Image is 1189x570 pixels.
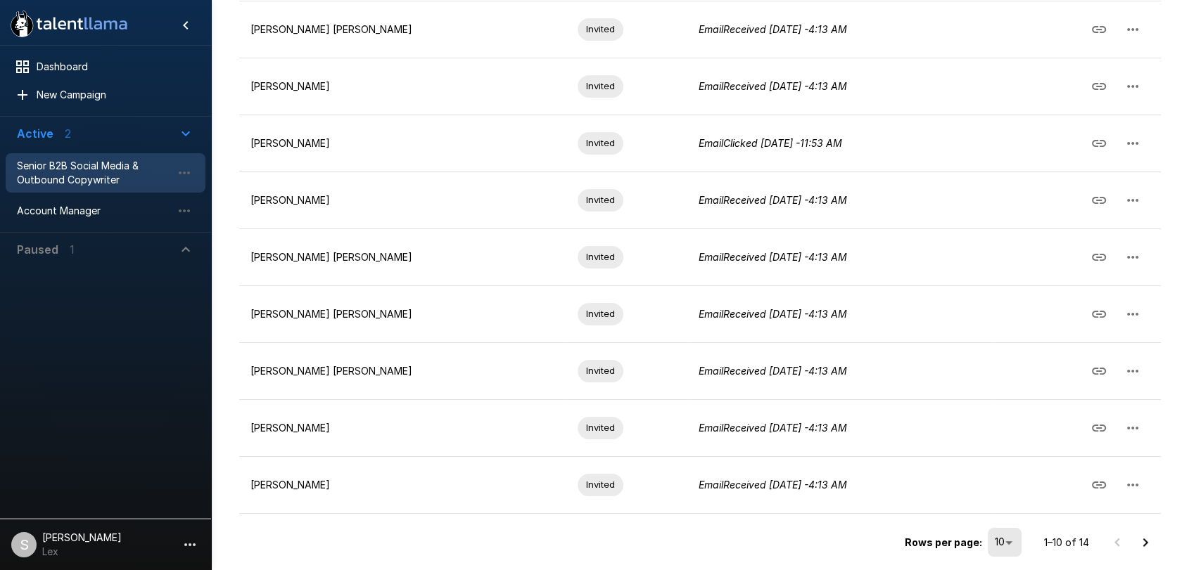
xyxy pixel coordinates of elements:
[1082,79,1116,91] span: Copy Interview Link
[578,478,623,491] span: Invited
[578,136,623,150] span: Invited
[1082,193,1116,205] span: Copy Interview Link
[250,136,555,150] p: [PERSON_NAME]
[250,79,555,93] p: [PERSON_NAME]
[699,194,847,206] i: Email Received [DATE] - 4:13 AM
[250,364,555,378] p: [PERSON_NAME] [PERSON_NAME]
[699,422,847,434] i: Email Received [DATE] - 4:13 AM
[1082,363,1116,375] span: Copy Interview Link
[578,22,623,36] span: Invited
[1131,529,1159,557] button: Go to next page
[578,193,623,207] span: Invited
[1082,136,1116,148] span: Copy Interview Link
[699,80,847,92] i: Email Received [DATE] - 4:13 AM
[699,479,847,491] i: Email Received [DATE] - 4:13 AM
[578,421,623,434] span: Invited
[250,22,555,37] p: [PERSON_NAME] [PERSON_NAME]
[699,251,847,263] i: Email Received [DATE] - 4:13 AM
[578,364,623,377] span: Invited
[699,137,842,149] i: Email Clicked [DATE] - 11:53 AM
[578,250,623,264] span: Invited
[699,308,847,320] i: Email Received [DATE] - 4:13 AM
[1082,306,1116,318] span: Copy Interview Link
[578,307,623,320] span: Invited
[1044,536,1089,550] p: 1–10 of 14
[699,365,847,377] i: Email Received [DATE] - 4:13 AM
[250,307,555,321] p: [PERSON_NAME] [PERSON_NAME]
[1082,477,1116,489] span: Copy Interview Link
[1082,22,1116,34] span: Copy Interview Link
[905,536,982,550] p: Rows per page:
[250,250,555,264] p: [PERSON_NAME] [PERSON_NAME]
[250,421,555,435] p: [PERSON_NAME]
[250,478,555,492] p: [PERSON_NAME]
[578,79,623,93] span: Invited
[699,23,847,35] i: Email Received [DATE] - 4:13 AM
[1082,250,1116,261] span: Copy Interview Link
[988,528,1022,556] div: 10
[250,193,555,207] p: [PERSON_NAME]
[1082,420,1116,432] span: Copy Interview Link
